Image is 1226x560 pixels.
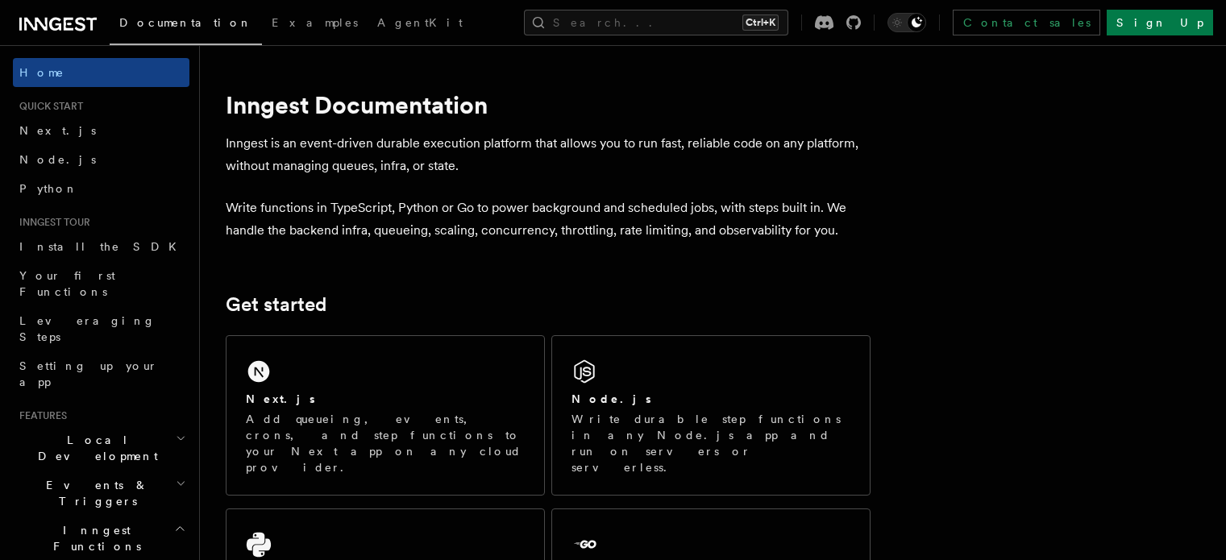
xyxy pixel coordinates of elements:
[13,522,174,554] span: Inngest Functions
[571,391,651,407] h2: Node.js
[13,216,90,229] span: Inngest tour
[19,182,78,195] span: Python
[551,335,871,496] a: Node.jsWrite durable step functions in any Node.js app and run on servers or serverless.
[19,64,64,81] span: Home
[13,432,176,464] span: Local Development
[262,5,368,44] a: Examples
[742,15,779,31] kbd: Ctrl+K
[119,16,252,29] span: Documentation
[19,269,115,298] span: Your first Functions
[1107,10,1213,35] a: Sign Up
[377,16,463,29] span: AgentKit
[368,5,472,44] a: AgentKit
[13,232,189,261] a: Install the SDK
[246,411,525,475] p: Add queueing, events, crons, and step functions to your Next app on any cloud provider.
[19,240,186,253] span: Install the SDK
[953,10,1100,35] a: Contact sales
[524,10,788,35] button: Search...Ctrl+K
[13,174,189,203] a: Python
[571,411,850,475] p: Write durable step functions in any Node.js app and run on servers or serverless.
[13,425,189,471] button: Local Development
[13,116,189,145] a: Next.js
[19,124,96,137] span: Next.js
[19,153,96,166] span: Node.js
[226,335,545,496] a: Next.jsAdd queueing, events, crons, and step functions to your Next app on any cloud provider.
[13,261,189,306] a: Your first Functions
[226,132,871,177] p: Inngest is an event-driven durable execution platform that allows you to run fast, reliable code ...
[13,477,176,509] span: Events & Triggers
[13,145,189,174] a: Node.js
[13,100,83,113] span: Quick start
[13,471,189,516] button: Events & Triggers
[13,409,67,422] span: Features
[110,5,262,45] a: Documentation
[226,90,871,119] h1: Inngest Documentation
[13,351,189,396] a: Setting up your app
[13,306,189,351] a: Leveraging Steps
[226,197,871,242] p: Write functions in TypeScript, Python or Go to power background and scheduled jobs, with steps bu...
[19,314,156,343] span: Leveraging Steps
[13,58,189,87] a: Home
[246,391,315,407] h2: Next.js
[19,359,158,388] span: Setting up your app
[272,16,358,29] span: Examples
[887,13,926,32] button: Toggle dark mode
[226,293,326,316] a: Get started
